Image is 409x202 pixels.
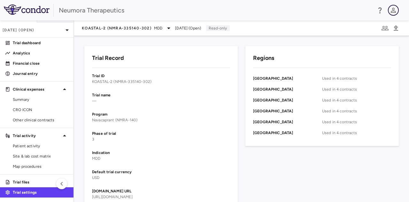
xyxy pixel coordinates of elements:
span: [URL][DOMAIN_NAME] [92,195,133,199]
p: Analytics [13,50,68,56]
span: MDD [92,156,100,161]
p: [GEOGRAPHIC_DATA] [253,76,322,81]
span: USD [92,175,99,180]
p: [GEOGRAPHIC_DATA] [253,86,322,92]
span: KOASTAL-2 (NMRA-335140-302) [82,26,151,31]
p: Trial ID [92,73,230,79]
span: Navacaprant (NMRA-140) [92,118,137,122]
span: Used in 4 contracts [322,97,391,103]
span: — [92,99,96,103]
span: Used in 4 contracts [322,86,391,92]
span: Map procedures [13,164,68,169]
p: [GEOGRAPHIC_DATA] [253,119,322,125]
img: logo-full-BYUhSk78.svg [4,4,50,15]
p: [DOMAIN_NAME] URL [92,188,230,194]
p: Trial dashboard [13,40,68,46]
span: [DATE] (Open) [175,25,201,31]
p: Read-only [206,25,229,31]
p: Journal entry [13,71,68,77]
p: Trial name [92,92,230,98]
span: Used in 4 contracts [322,119,391,125]
p: Trial activity [13,133,61,139]
span: CRO ICON [13,107,68,113]
span: Used in 4 contracts [322,108,391,114]
span: KOASTAL-2 (NMRA-335140-302) [92,79,151,84]
h6: Regions [253,54,274,62]
span: 3 [92,137,94,141]
span: Patient activity [13,143,68,149]
p: [GEOGRAPHIC_DATA] [253,97,322,103]
span: Used in 4 contracts [322,76,391,81]
span: Site & lab cost matrix [13,153,68,159]
p: [GEOGRAPHIC_DATA] [253,130,322,136]
p: Indication [92,150,230,156]
p: Phase of trial [92,131,230,136]
p: Trial files [13,179,68,185]
span: Summary [13,97,68,102]
p: Program [92,111,230,117]
span: MDD [154,25,162,31]
p: Financial close [13,61,68,66]
p: [GEOGRAPHIC_DATA] [253,108,322,114]
div: Neumora Therapeutics [59,5,372,15]
p: [DATE] (Open) [3,27,63,33]
span: Used in 4 contracts [322,130,391,136]
h6: Trial Record [92,54,124,62]
p: Clinical expenses [13,86,61,92]
span: Other clinical contracts [13,117,68,123]
p: Default trial currency [92,169,230,175]
p: Trial settings [13,190,68,195]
